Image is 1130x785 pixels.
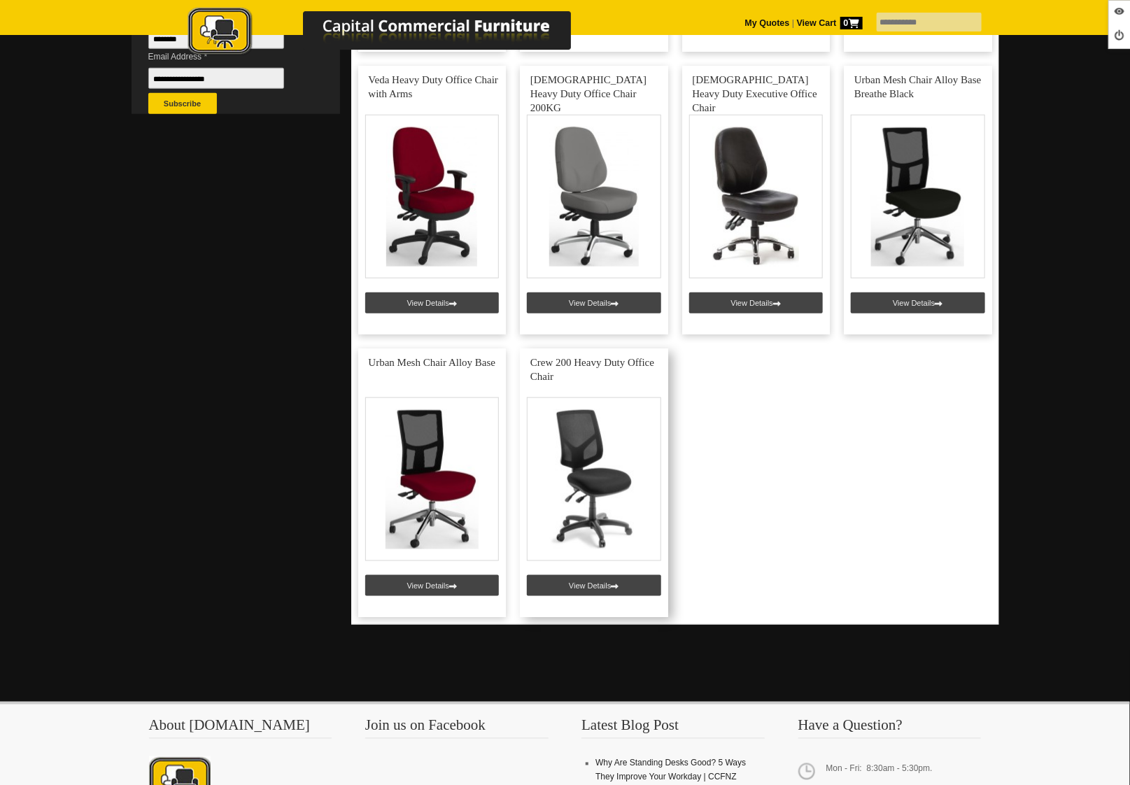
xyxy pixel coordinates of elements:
[794,18,862,28] a: View Cart0
[797,18,863,28] strong: View Cart
[148,68,284,89] input: Email Address *
[581,719,765,739] h3: Latest Blog Post
[365,719,549,739] h3: Join us on Facebook
[149,719,332,739] h3: About [DOMAIN_NAME]
[745,18,790,28] a: My Quotes
[148,28,284,49] input: Last Name *
[840,17,863,29] span: 0
[149,7,639,62] a: Capital Commercial Furniture Logo
[149,7,639,58] img: Capital Commercial Furniture Logo
[798,719,982,739] h3: Have a Question?
[148,93,217,114] button: Subscribe
[595,758,746,782] a: Why Are Standing Desks Good? 5 Ways They Improve Your Workday | CCFNZ
[148,50,305,64] span: Email Address *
